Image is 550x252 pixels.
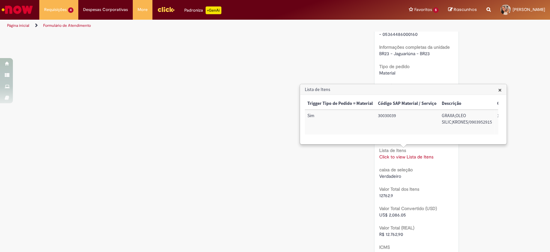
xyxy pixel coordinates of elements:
b: Valor Total dos Itens [379,186,419,192]
span: [PERSON_NAME] [513,7,545,12]
b: Valor Total Convertido (USD) [379,206,437,211]
a: Formulário de Atendimento [43,23,91,28]
th: Trigger Tipo de Pedido = Material [305,98,375,110]
b: caixa de seleção [379,167,413,173]
b: Lista de Itens [379,147,406,153]
h3: Lista de Itens [300,85,506,95]
a: Página inicial [7,23,29,28]
span: Despesas Corporativas [83,6,128,13]
b: Tipo de Frete [379,83,406,89]
span: Verdadeiro [379,173,401,179]
th: Quantidade [495,98,523,110]
td: Descrição: GRAXA;OLEO SILIC;KRONES/0903952915 [439,110,495,135]
b: Valor Total (REAL) [379,225,414,231]
span: Favoritos [414,6,432,13]
span: 4 [68,7,73,13]
p: +GenAi [206,6,221,14]
b: Tipo de pedido [379,64,410,69]
td: Código SAP Material / Serviço: 30030039 [375,110,439,135]
span: US$ 2,086.05 [379,212,406,218]
img: click_logo_yellow_360x200.png [157,5,175,14]
span: Rascunhos [454,6,477,13]
a: Click to view Lista de Itens [379,154,433,160]
td: Quantidade: 10 [495,110,523,135]
span: R$ 12.762,90 [379,231,403,237]
b: Informações completas da unidade [379,44,450,50]
div: Lista de Itens [300,84,507,145]
b: ICMS [379,244,390,250]
a: Rascunhos [448,7,477,13]
th: Descrição [439,98,495,110]
td: Trigger Tipo de Pedido = Material: Sim [305,110,375,135]
span: More [138,6,148,13]
th: Código SAP Material / Serviço [375,98,439,110]
span: Requisições [44,6,67,13]
div: Padroniza [184,6,221,14]
span: 301479 - KRONES DO BRASIL LTDA - 05364486000160 [379,25,452,37]
span: 5 [433,7,439,13]
span: 12762.9 [379,193,393,198]
ul: Trilhas de página [5,20,362,32]
span: Material [379,70,395,76]
img: ServiceNow [1,3,34,16]
button: Close [498,86,502,93]
span: BR23 - Jaguariúna - BR23 [379,51,430,56]
span: × [498,86,502,94]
